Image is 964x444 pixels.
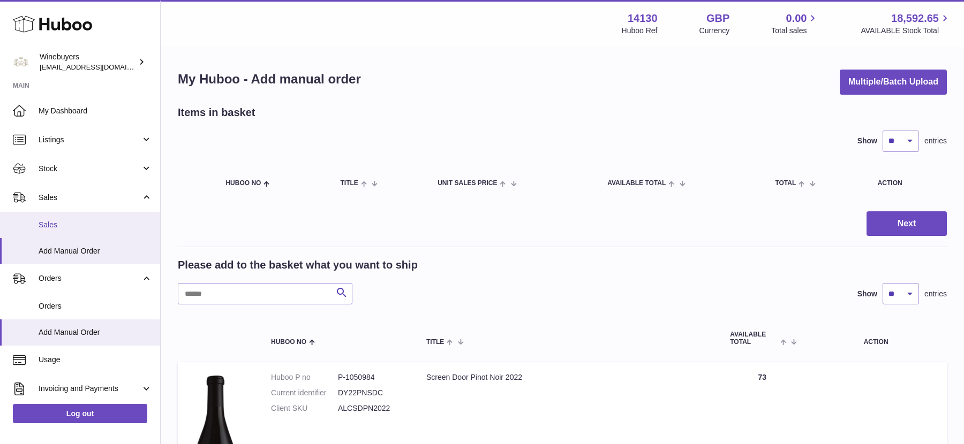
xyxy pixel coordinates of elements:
span: Orders [39,273,141,284]
span: Title [340,180,358,187]
span: Invoicing and Payments [39,384,141,394]
a: Log out [13,404,147,423]
span: Sales [39,193,141,203]
span: Add Manual Order [39,246,152,256]
button: Next [867,211,947,236]
span: Total sales [771,26,819,36]
dd: ALCSDPN2022 [338,403,405,414]
h1: My Huboo - Add manual order [178,71,361,88]
span: Unit Sales Price [438,180,497,187]
div: Winebuyers [40,52,136,72]
dd: P-1050984 [338,372,405,382]
button: Multiple/Batch Upload [840,70,947,95]
div: Action [878,180,936,187]
strong: 14130 [628,11,658,26]
span: Stock [39,164,141,174]
span: Listings [39,135,141,145]
span: Huboo no [271,339,306,346]
span: entries [924,289,947,299]
span: Usage [39,355,152,365]
dt: Client SKU [271,403,338,414]
label: Show [857,289,877,299]
th: Action [805,320,947,356]
label: Show [857,136,877,146]
dt: Huboo P no [271,372,338,382]
span: [EMAIL_ADDRESS][DOMAIN_NAME] [40,63,157,71]
span: Total [775,180,796,187]
span: Huboo no [225,180,261,187]
a: 18,592.65 AVAILABLE Stock Total [861,11,951,36]
div: Currency [699,26,730,36]
h2: Please add to the basket what you want to ship [178,258,418,272]
span: Title [426,339,444,346]
div: Huboo Ref [622,26,658,36]
dt: Current identifier [271,388,338,398]
span: Sales [39,220,152,230]
span: 0.00 [786,11,807,26]
span: AVAILABLE Total [730,331,778,345]
a: 0.00 Total sales [771,11,819,36]
span: AVAILABLE Total [607,180,666,187]
span: 18,592.65 [891,11,939,26]
span: Orders [39,301,152,311]
strong: GBP [706,11,729,26]
dd: DY22PNSDC [338,388,405,398]
span: AVAILABLE Stock Total [861,26,951,36]
h2: Items in basket [178,105,255,120]
img: ben@winebuyers.com [13,54,29,70]
span: Add Manual Order [39,327,152,338]
span: entries [924,136,947,146]
span: My Dashboard [39,106,152,116]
